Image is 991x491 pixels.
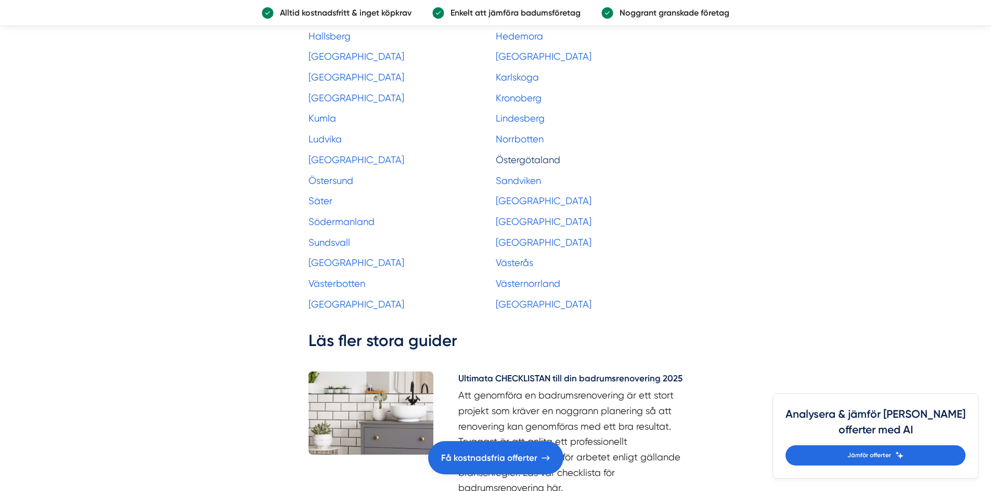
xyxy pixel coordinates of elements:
a: [GEOGRAPHIC_DATA] [496,237,591,248]
a: Lindesberg [496,113,545,124]
p: Noggrant granskade företag [613,6,729,19]
a: [GEOGRAPHIC_DATA] [496,195,591,206]
a: Hallsberg [308,31,351,42]
a: Ludvika [308,134,342,144]
img: Ultimata CHECKLISTAN till din badrumsrenovering 2025 [308,371,433,455]
a: Västerås [496,257,533,268]
a: Få kostnadsfria offerter [428,441,563,474]
a: Hedemora [496,31,543,42]
a: [GEOGRAPHIC_DATA] [496,216,591,227]
p: Enkelt att jämföra badumsföretag [444,6,581,19]
a: Norrbotten [496,134,544,144]
a: [GEOGRAPHIC_DATA] [496,299,591,310]
a: Kronoberg [496,92,542,103]
span: Jämför offerter [847,450,891,460]
a: Karlskoga [496,72,539,83]
a: [GEOGRAPHIC_DATA] [308,92,404,103]
a: Södermanland [308,216,375,227]
p: Alltid kostnadsfritt & inget köpkrav [274,6,411,19]
a: Jämför offerter [786,445,966,466]
a: [GEOGRAPHIC_DATA] [308,51,404,62]
a: Östergötaland [496,154,560,165]
a: [GEOGRAPHIC_DATA] [308,299,404,310]
a: Säter [308,195,332,206]
a: [GEOGRAPHIC_DATA] [308,72,404,83]
a: [GEOGRAPHIC_DATA] [496,51,591,62]
a: Sandviken [496,175,541,186]
h4: Analysera & jämför [PERSON_NAME] offerter med AI [786,406,966,445]
a: Västerbotten [308,278,365,289]
a: Ultimata CHECKLISTAN till din badrumsrenovering 2025 [458,371,683,388]
a: Västernorrland [496,278,560,289]
span: Få kostnadsfria offerter [441,451,537,465]
a: [GEOGRAPHIC_DATA] [308,154,404,165]
a: Kumla [308,113,336,124]
h2: Läs fler stora guider [308,329,683,359]
a: Östersund [308,175,353,186]
a: Sundsvall [308,237,350,248]
a: [GEOGRAPHIC_DATA] [308,257,404,268]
